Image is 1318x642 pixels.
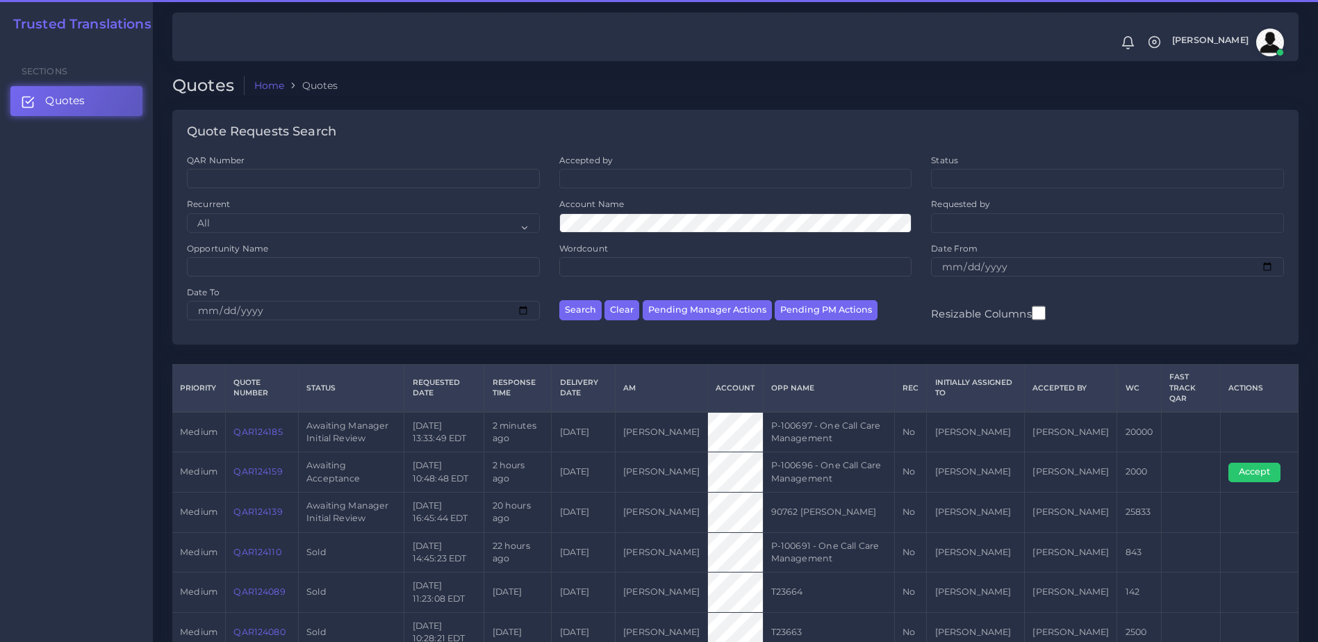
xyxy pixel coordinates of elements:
td: 2000 [1117,452,1161,493]
span: Quotes [45,93,85,108]
label: Date From [931,242,978,254]
span: medium [180,547,217,557]
a: QAR124080 [233,627,285,637]
a: QAR124089 [233,586,285,597]
td: Awaiting Manager Initial Review [298,492,404,532]
td: [PERSON_NAME] [616,492,708,532]
td: 2 hours ago [484,452,552,493]
label: Opportunity Name [187,242,268,254]
a: QAR124185 [233,427,282,437]
th: Priority [172,365,226,412]
td: 20 hours ago [484,492,552,532]
td: [DATE] [552,573,616,613]
button: Pending Manager Actions [643,300,772,320]
td: [DATE] [552,532,616,573]
td: No [894,532,926,573]
h2: Quotes [172,76,245,96]
td: Awaiting Acceptance [298,452,404,493]
th: Actions [1220,365,1298,412]
td: Sold [298,573,404,613]
td: [PERSON_NAME] [1025,573,1117,613]
label: Accepted by [559,154,613,166]
td: 20000 [1117,412,1161,452]
label: Requested by [931,198,990,210]
a: QAR124110 [233,547,281,557]
td: 142 [1117,573,1161,613]
td: [DATE] [484,573,552,613]
th: AM [616,365,708,412]
td: [DATE] [552,452,616,493]
td: P-100691 - One Call Care Management [763,532,894,573]
td: 22 hours ago [484,532,552,573]
a: Quotes [10,86,142,115]
li: Quotes [284,79,338,92]
td: No [894,492,926,532]
td: Awaiting Manager Initial Review [298,412,404,452]
td: [PERSON_NAME] [927,492,1025,532]
span: medium [180,427,217,437]
label: Wordcount [559,242,608,254]
td: [DATE] [552,492,616,532]
img: avatar [1256,28,1284,56]
button: Clear [604,300,639,320]
td: 25833 [1117,492,1161,532]
a: Trusted Translations [3,17,151,33]
td: [PERSON_NAME] [1025,532,1117,573]
span: [PERSON_NAME] [1172,36,1249,45]
td: [PERSON_NAME] [1025,492,1117,532]
td: P-100696 - One Call Care Management [763,452,894,493]
td: No [894,573,926,613]
th: Initially Assigned to [927,365,1025,412]
td: Sold [298,532,404,573]
th: Accepted by [1025,365,1117,412]
th: Status [298,365,404,412]
button: Pending PM Actions [775,300,878,320]
a: QAR124139 [233,507,282,517]
td: 843 [1117,532,1161,573]
span: medium [180,466,217,477]
td: [DATE] 10:48:48 EDT [404,452,484,493]
td: [PERSON_NAME] [927,412,1025,452]
label: Account Name [559,198,625,210]
th: Requested Date [404,365,484,412]
th: REC [894,365,926,412]
td: 2 minutes ago [484,412,552,452]
td: [PERSON_NAME] [927,532,1025,573]
label: Date To [187,286,220,298]
label: QAR Number [187,154,245,166]
span: medium [180,627,217,637]
td: [PERSON_NAME] [927,573,1025,613]
a: QAR124159 [233,466,282,477]
td: [PERSON_NAME] [1025,412,1117,452]
td: [PERSON_NAME] [616,573,708,613]
th: WC [1117,365,1161,412]
label: Resizable Columns [931,304,1045,322]
label: Recurrent [187,198,230,210]
label: Status [931,154,958,166]
td: 90762 [PERSON_NAME] [763,492,894,532]
td: [DATE] 14:45:23 EDT [404,532,484,573]
td: [DATE] 11:23:08 EDT [404,573,484,613]
td: [PERSON_NAME] [927,452,1025,493]
th: Delivery Date [552,365,616,412]
td: T23664 [763,573,894,613]
a: Accept [1228,466,1290,477]
button: Accept [1228,463,1280,482]
td: No [894,412,926,452]
span: Sections [22,66,67,76]
th: Opp Name [763,365,894,412]
th: Quote Number [226,365,299,412]
h4: Quote Requests Search [187,124,336,140]
td: [DATE] 16:45:44 EDT [404,492,484,532]
input: Resizable Columns [1032,304,1046,322]
a: [PERSON_NAME]avatar [1165,28,1289,56]
td: [DATE] [552,412,616,452]
span: medium [180,507,217,517]
span: medium [180,586,217,597]
button: Search [559,300,602,320]
td: [DATE] 13:33:49 EDT [404,412,484,452]
a: Home [254,79,285,92]
td: No [894,452,926,493]
td: [PERSON_NAME] [616,452,708,493]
